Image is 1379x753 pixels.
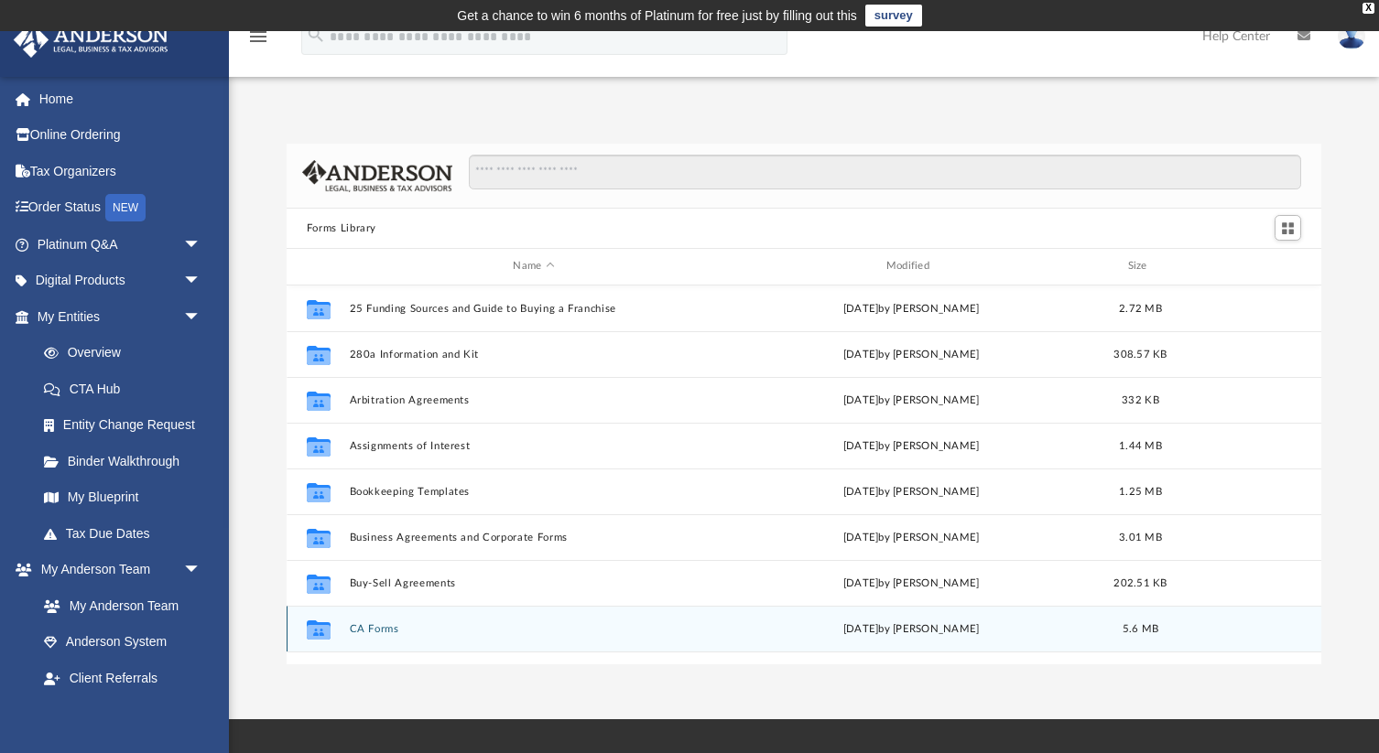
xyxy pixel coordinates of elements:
[1363,3,1374,14] div: close
[1113,349,1167,359] span: 308.57 KB
[183,552,220,589] span: arrow_drop_down
[726,620,1095,637] div: [DATE] by [PERSON_NAME]
[26,371,229,407] a: CTA Hub
[1113,577,1167,587] span: 202.51 KB
[247,35,269,48] a: menu
[13,81,229,117] a: Home
[726,437,1095,454] div: [DATE] by [PERSON_NAME]
[26,624,220,661] a: Anderson System
[26,515,229,552] a: Tax Due Dates
[13,552,220,588] a: My Anderson Teamarrow_drop_down
[1103,258,1177,274] div: Size
[726,300,1095,317] div: [DATE] by [PERSON_NAME]
[1185,258,1313,274] div: id
[13,298,229,335] a: My Entitiesarrow_drop_down
[469,155,1302,189] input: Search files and folders
[26,407,229,444] a: Entity Change Request
[726,575,1095,591] div: [DATE] by [PERSON_NAME]
[1338,23,1365,49] img: User Pic
[307,221,376,237] button: Forms Library
[13,263,229,299] a: Digital Productsarrow_drop_down
[26,587,211,624] a: My Anderson Team
[349,394,718,406] button: Arbitration Agreements
[26,660,220,696] a: Client Referrals
[726,258,1096,274] div: Modified
[1122,394,1159,404] span: 332 KB
[1119,532,1162,542] span: 3.01 MB
[1275,215,1302,241] button: Switch to Grid View
[183,298,220,336] span: arrow_drop_down
[183,263,220,300] span: arrow_drop_down
[726,346,1095,362] div: [DATE] by [PERSON_NAME]
[247,26,269,48] i: menu
[183,226,220,264] span: arrow_drop_down
[26,335,229,371] a: Overview
[13,226,229,263] a: Platinum Q&Aarrow_drop_down
[349,303,718,315] button: 25 Funding Sources and Guide to Buying a Franchise
[287,285,1321,665] div: grid
[105,194,146,221] div: NEW
[295,258,341,274] div: id
[726,529,1095,545] div: [DATE] by [PERSON_NAME]
[26,479,220,516] a: My Blueprint
[349,532,718,543] button: Business Agreements and Corporate Forms
[1123,623,1159,633] span: 5.6 MB
[13,117,229,154] a: Online Ordering
[349,623,718,635] button: CA Forms
[865,5,922,27] a: survey
[726,392,1095,408] div: [DATE] by [PERSON_NAME]
[349,577,718,589] button: Buy-Sell Agreements
[8,22,174,58] img: Anderson Advisors Platinum Portal
[349,440,718,452] button: Assignments of Interest
[1119,486,1162,496] span: 1.25 MB
[349,349,718,360] button: 280a Information and Kit
[306,25,326,45] i: search
[13,153,229,189] a: Tax Organizers
[1119,440,1162,450] span: 1.44 MB
[1119,303,1162,313] span: 2.72 MB
[457,5,857,27] div: Get a chance to win 6 months of Platinum for free just by filling out this
[26,443,229,479] a: Binder Walkthrough
[726,483,1095,500] div: [DATE] by [PERSON_NAME]
[13,189,229,227] a: Order StatusNEW
[349,486,718,498] button: Bookkeeping Templates
[348,258,718,274] div: Name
